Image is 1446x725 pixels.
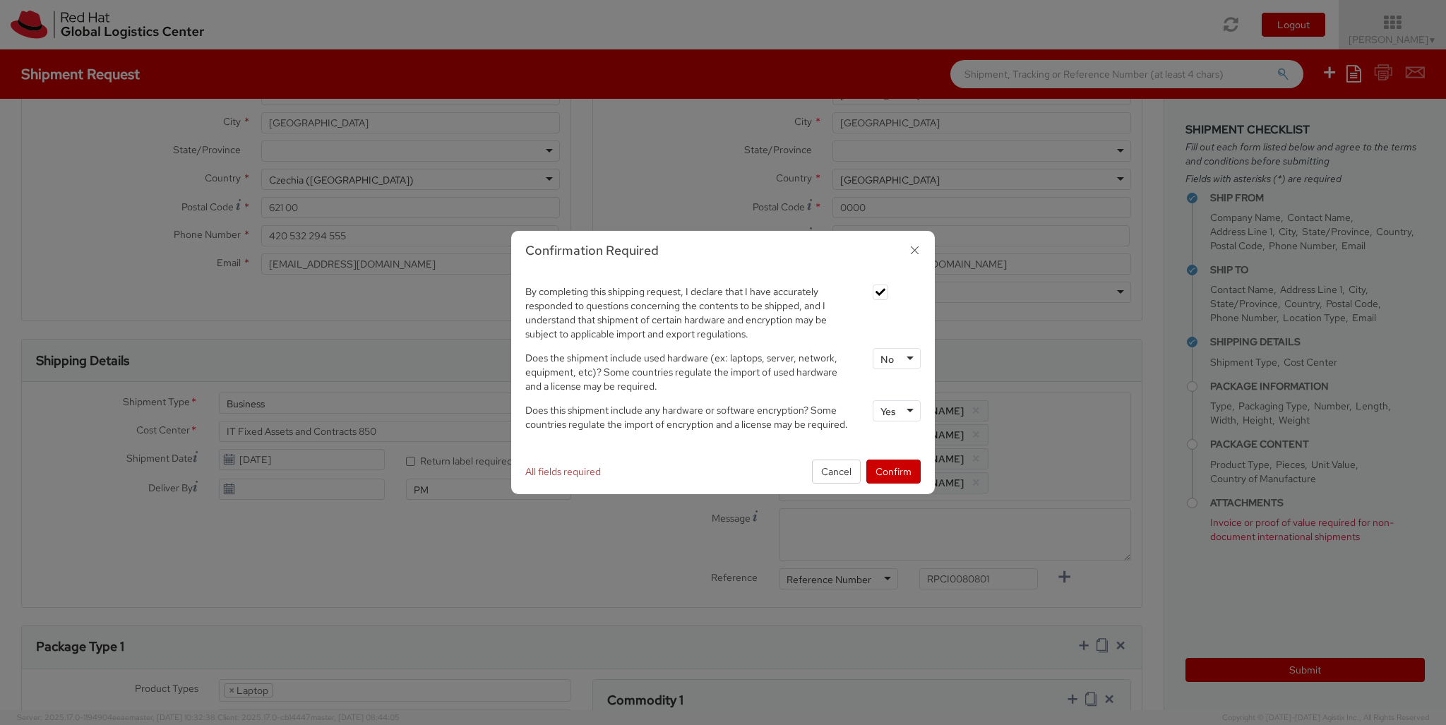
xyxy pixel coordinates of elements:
[866,460,921,484] button: Confirm
[525,465,601,478] span: All fields required
[525,352,837,393] span: Does the shipment include used hardware (ex: laptops, server, network, equipment, etc)? Some coun...
[525,404,848,431] span: Does this shipment include any hardware or software encryption? Some countries regulate the impor...
[812,460,861,484] button: Cancel
[880,405,896,419] div: Yes
[525,285,827,340] span: By completing this shipping request, I declare that I have accurately responded to questions conc...
[880,352,894,366] div: No
[525,241,921,260] h3: Confirmation Required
